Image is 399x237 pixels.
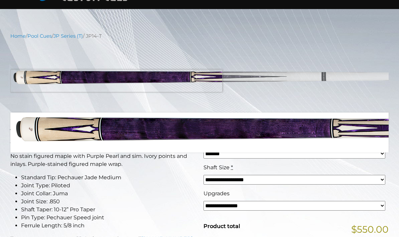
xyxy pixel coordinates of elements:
[21,198,195,206] li: Joint Size: .850
[204,120,209,131] span: $
[21,214,195,222] li: Pin Type: Pechauer Speed joint
[10,33,26,39] a: Home
[10,32,389,40] nav: Breadcrumb
[231,164,233,171] abbr: required
[21,222,195,230] li: Ferrule Length: 5/8 inch
[237,138,239,145] abbr: required
[10,45,389,107] img: jp14-T.png
[204,138,236,145] span: Cue Weight
[21,182,195,190] li: Joint Type: Piloted
[10,118,117,134] strong: JP14-T Pool Cue
[21,174,195,182] li: Standard Tip: Pechauer Jade Medium
[10,152,195,168] p: No stain figured maple with Purple Pearl and sim. Ivory points and inlays. Purple-stained figured...
[10,141,163,149] strong: This Pechauer pool cue takes 6-10 weeks to ship.
[351,222,389,236] span: $550.00
[204,190,230,197] span: Upgrades
[21,190,195,198] li: Joint Collar: Juma
[21,206,195,214] li: Shaft Taper: 10-12” Pro Taper
[204,120,241,131] bdi: 550.00
[27,33,52,39] a: Pool Cues
[204,223,240,229] span: Product total
[204,164,230,171] span: Shaft Size
[53,33,83,39] a: JP Series (T)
